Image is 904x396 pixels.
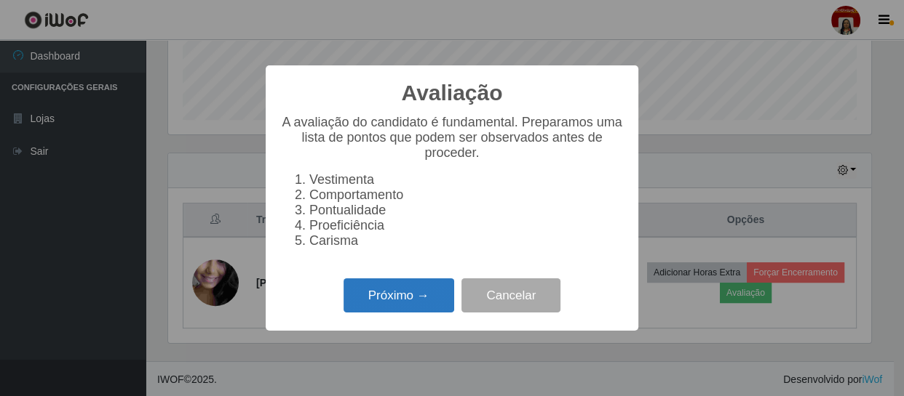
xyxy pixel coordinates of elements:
p: A avaliação do candidato é fundamental. Preparamos uma lista de pontos que podem ser observados a... [280,115,624,161]
li: Carisma [309,233,624,248]
button: Próximo → [344,278,454,312]
button: Cancelar [461,278,560,312]
li: Proeficiência [309,218,624,233]
li: Vestimenta [309,172,624,187]
h2: Avaliação [402,80,503,106]
li: Pontualidade [309,203,624,218]
li: Comportamento [309,187,624,203]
